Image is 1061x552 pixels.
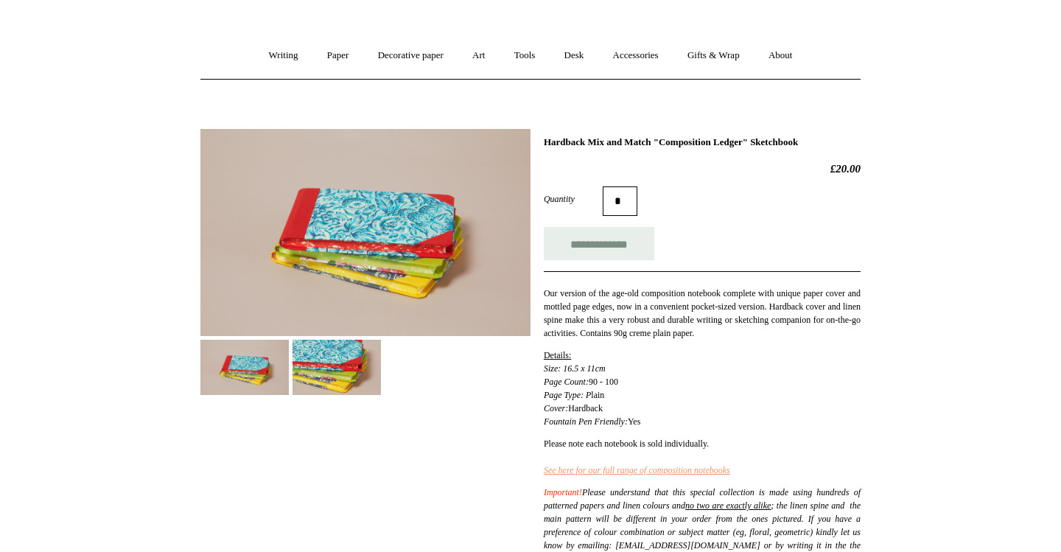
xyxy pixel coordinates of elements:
span: 90 - 100 [589,377,618,387]
a: Desk [551,36,598,75]
img: Hardback Mix and Match "Composition Ledger" Sketchbook [200,129,530,336]
i: Important! [544,487,582,497]
span: Hardback [568,403,603,413]
span: Yes [628,416,640,427]
em: Page Type: P [544,390,591,400]
h1: Hardback Mix and Match "Composition Ledger" Sketchbook [544,136,861,148]
a: Decorative paper [365,36,457,75]
em: Size: 16.5 x 11cm [544,363,606,374]
a: See here for our full range of composition notebooks [544,465,730,475]
p: Please note each notebook is sold individually. [544,437,861,477]
em: Fountain Pen Friendly: [544,416,628,427]
em: Cover: [544,403,568,413]
a: Tools [501,36,549,75]
span: Details: [544,350,571,360]
label: Quantity [544,192,603,206]
a: About [755,36,806,75]
a: Art [459,36,498,75]
span: lain [591,390,604,400]
em: Page Count: [544,377,589,387]
a: Paper [314,36,363,75]
span: no two are exactly alike [685,500,771,511]
img: Hardback Mix and Match "Composition Ledger" Sketchbook [200,340,289,395]
h2: £20.00 [544,162,861,175]
img: Hardback Mix and Match "Composition Ledger" Sketchbook [293,340,381,395]
a: Gifts & Wrap [674,36,753,75]
a: Accessories [600,36,672,75]
a: Writing [256,36,312,75]
span: Our version of the age-old composition notebook complete with unique paper cover and mottled page... [544,288,861,338]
